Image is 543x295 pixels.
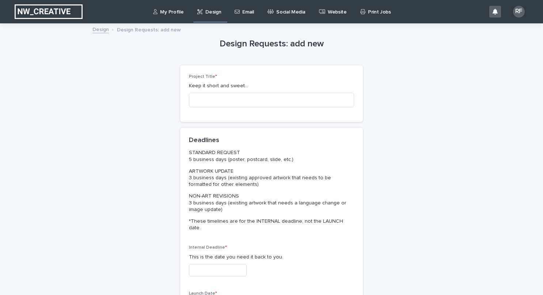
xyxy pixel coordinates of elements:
span: Internal Deadline [189,245,227,250]
p: This is the date you need it back to you. [189,253,354,261]
img: EUIbKjtiSNGbmbK7PdmN [15,4,83,19]
p: STANDARD REQUEST 5 business days (poster, postcard, slide, etc.) [189,149,351,162]
div: RF [513,6,525,18]
span: Project Title [189,74,217,79]
p: *These timelines are for the INTERNAL deadline, not the LAUNCH date. [189,218,351,231]
p: ARTWORK UPDATE 3 business days (existing approved artwork that needs to be formatted for other el... [189,168,351,188]
a: Design [92,25,109,33]
h1: Design Requests: add new [180,39,363,49]
h2: Deadlines [189,137,219,145]
p: NON-ART REVISIONS 3 business days (existing artwork that needs a language change or image update) [189,193,351,213]
p: Design Requests: add new [117,25,181,33]
p: Keep it short and sweet... [189,82,354,90]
